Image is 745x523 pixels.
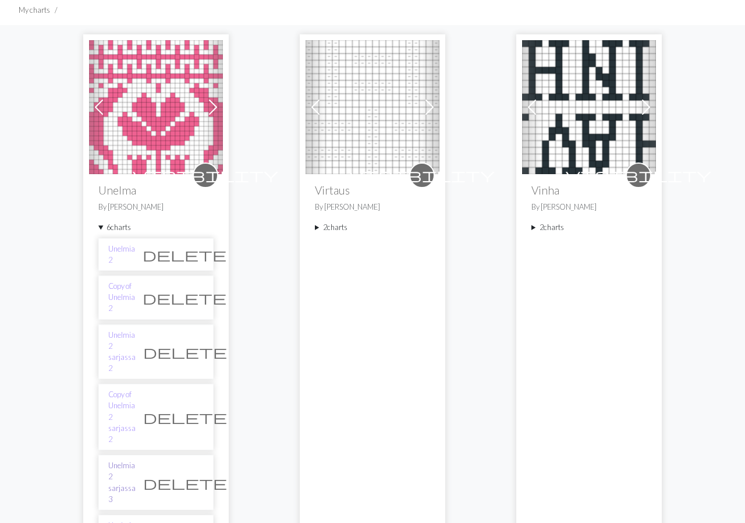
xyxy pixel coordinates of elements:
a: Unelmia 2 sarjassa 2 [108,330,136,374]
h2: Virtaus [315,183,430,197]
button: Delete chart [135,243,234,266]
img: Unelmia 2 [89,40,223,174]
p: By [PERSON_NAME] [98,202,214,213]
h2: Vinha [531,183,647,197]
span: delete [143,289,226,306]
span: delete [143,475,227,491]
span: visibility [566,166,711,184]
i: private [566,164,711,187]
li: My charts [19,5,50,16]
summary: 2charts [531,222,647,233]
a: Virtaus [306,100,439,111]
span: visibility [133,166,278,184]
button: Delete chart [135,287,234,309]
summary: 2charts [315,222,430,233]
span: delete [143,344,227,360]
span: delete [143,409,227,425]
button: Delete chart [136,472,235,494]
button: Delete chart [136,341,235,363]
p: By [PERSON_NAME] [531,202,647,213]
a: Vinhat [522,100,656,111]
a: Copy of Unelmia 2 sarjassa 2 [108,389,136,445]
h2: Unelma [98,183,214,197]
img: Virtaus [306,40,439,174]
i: private [133,164,278,187]
a: Copy of Unelmia 2 [108,281,135,314]
span: visibility [349,166,495,184]
i: private [349,164,495,187]
img: Vinhat [522,40,656,174]
button: Delete chart [136,406,235,428]
span: delete [143,246,226,263]
p: By [PERSON_NAME] [315,202,430,213]
summary: 6charts [98,222,214,233]
a: Unelmia 2 [89,100,223,111]
a: Unelmia 2 [108,243,135,266]
a: Unelmia 2 sarjassa 3 [108,460,136,505]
